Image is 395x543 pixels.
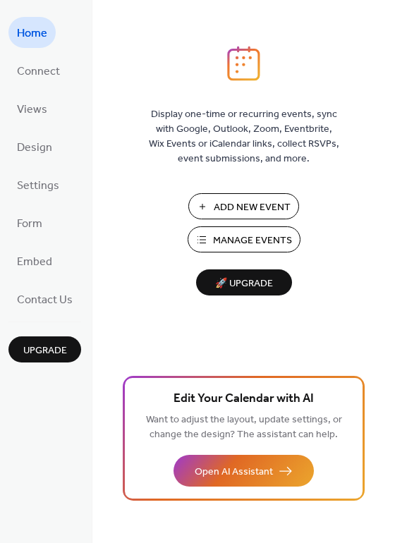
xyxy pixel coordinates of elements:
a: Form [8,207,51,238]
button: 🚀 Upgrade [196,269,292,295]
a: Views [8,93,56,124]
a: Embed [8,245,61,276]
span: Want to adjust the layout, update settings, or change the design? The assistant can help. [146,410,342,444]
a: Contact Us [8,283,81,315]
span: Views [17,99,47,121]
span: Manage Events [213,233,292,248]
button: Upgrade [8,336,81,362]
a: Connect [8,55,68,86]
a: Settings [8,169,68,200]
span: Home [17,23,47,45]
span: Open AI Assistant [195,465,273,480]
span: Edit Your Calendar with AI [174,389,314,409]
span: Contact Us [17,289,73,312]
span: Design [17,137,52,159]
img: logo_icon.svg [227,46,260,81]
span: Add New Event [214,200,291,215]
span: Display one-time or recurring events, sync with Google, Outlook, Zoom, Eventbrite, Wix Events or ... [149,107,339,166]
span: Embed [17,251,52,274]
span: Form [17,213,42,236]
span: Upgrade [23,343,67,358]
a: Design [8,131,61,162]
span: Connect [17,61,60,83]
span: 🚀 Upgrade [205,274,284,293]
button: Manage Events [188,226,300,252]
span: Settings [17,175,59,197]
button: Add New Event [188,193,299,219]
a: Home [8,17,56,48]
button: Open AI Assistant [174,455,314,487]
